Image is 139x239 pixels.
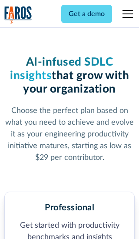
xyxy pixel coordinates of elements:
[117,3,135,24] div: menu
[4,6,32,24] img: Logo of the analytics and reporting company Faros.
[10,56,113,81] span: AI-infused SDLC insights
[4,56,135,96] h1: that grow with your organization
[4,105,135,164] p: Choose the perfect plan based on what you need to achieve and evolve it as your engineering produ...
[4,6,32,24] a: home
[61,5,112,23] a: Get a demo
[45,202,94,213] h2: Professional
